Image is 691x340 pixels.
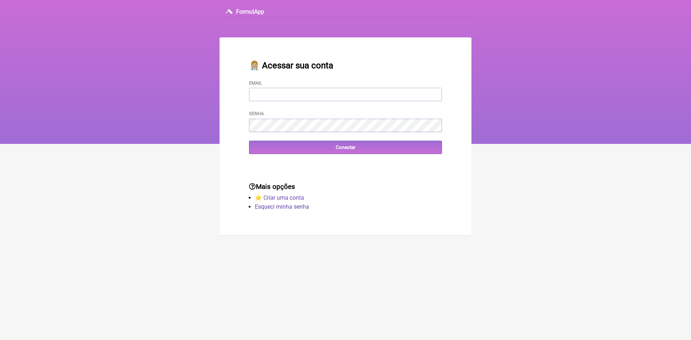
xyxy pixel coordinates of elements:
[249,60,442,71] h2: 👩🏼‍⚕️ Acessar sua conta
[255,194,304,201] a: ⭐️ Criar uma conta
[236,8,264,15] h3: FormulApp
[249,183,442,191] h3: Mais opções
[255,203,309,210] a: Esqueci minha senha
[249,141,442,154] input: Conectar
[249,111,264,116] label: Senha
[249,80,262,86] label: Email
